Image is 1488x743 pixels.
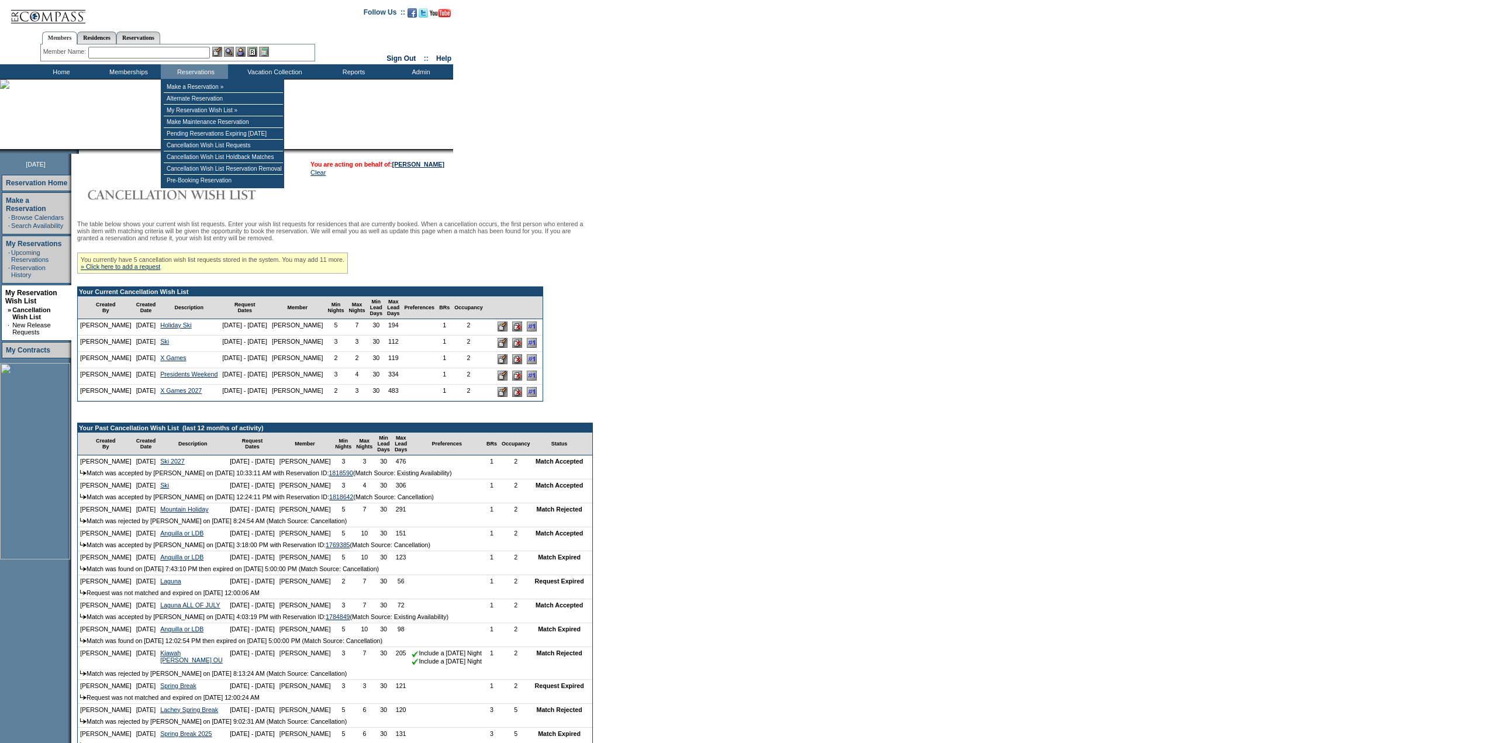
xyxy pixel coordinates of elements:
[270,352,326,368] td: [PERSON_NAME]
[164,175,283,186] td: Pre-Booking Reservation
[499,575,533,587] td: 2
[368,319,385,336] td: 30
[80,614,87,619] img: arrow.gif
[333,433,354,455] td: Min Nights
[498,371,507,381] input: Edit this Request
[134,479,158,491] td: [DATE]
[230,506,275,513] nobr: [DATE] - [DATE]
[392,455,410,467] td: 476
[78,423,592,433] td: Your Past Cancellation Wish List (last 12 months of activity)
[385,368,402,385] td: 334
[277,680,333,692] td: [PERSON_NAME]
[80,494,87,499] img: arrow.gif
[134,575,158,587] td: [DATE]
[78,503,134,515] td: [PERSON_NAME]
[78,668,592,680] td: Match was rejected by [PERSON_NAME] on [DATE] 8:13:24 AM (Match Source: Cancellation)
[538,554,581,561] nobr: Match Expired
[160,578,181,585] a: Laguna
[375,599,392,611] td: 30
[160,387,202,394] a: X Games 2027
[78,575,134,587] td: [PERSON_NAME]
[452,385,485,401] td: 2
[333,647,354,667] td: 3
[437,385,452,401] td: 1
[134,319,158,336] td: [DATE]
[368,336,385,352] td: 30
[484,623,499,635] td: 1
[326,296,347,319] td: Min Nights
[78,563,592,575] td: Match was found on [DATE] 7:43:10 PM then expired on [DATE] 5:00:00 PM (Match Source: Cancellation)
[78,433,134,455] td: Created By
[392,503,410,515] td: 291
[277,647,333,667] td: [PERSON_NAME]
[333,599,354,611] td: 3
[80,470,87,475] img: arrow.gif
[333,575,354,587] td: 2
[375,455,392,467] td: 30
[277,433,333,455] td: Member
[270,385,326,401] td: [PERSON_NAME]
[11,214,64,221] a: Browse Calendars
[134,352,158,368] td: [DATE]
[499,479,533,491] td: 2
[333,455,354,467] td: 3
[499,623,533,635] td: 2
[326,368,347,385] td: 3
[499,647,533,667] td: 2
[437,296,452,319] td: BRs
[452,296,485,319] td: Occupancy
[26,64,94,79] td: Home
[385,336,402,352] td: 112
[368,385,385,401] td: 30
[212,47,222,57] img: b_edit.gif
[527,322,537,331] input: Adjust this request's line position to #1
[484,599,499,611] td: 1
[80,694,87,700] img: arrow.gif
[8,306,11,313] b: »
[329,469,353,476] a: 1818590
[277,503,333,515] td: [PERSON_NAME]
[80,542,87,547] img: arrow.gif
[42,32,78,44] a: Members
[375,623,392,635] td: 30
[230,530,275,537] nobr: [DATE] - [DATE]
[247,47,257,57] img: Reservations
[392,599,410,611] td: 72
[512,322,522,331] input: Delete this Request
[134,599,158,611] td: [DATE]
[484,527,499,539] td: 1
[160,354,186,361] a: X Games
[160,706,218,713] a: Lachey Spring Break
[78,539,592,551] td: Match was accepted by [PERSON_NAME] on [DATE] 3:18:00 PM with Reservation ID: (Match Source: Canc...
[354,527,375,539] td: 10
[386,64,453,79] td: Admin
[160,602,220,609] a: Laguna ALL OF JULY
[78,527,134,539] td: [PERSON_NAME]
[164,81,283,93] td: Make a Reservation »
[164,151,283,163] td: Cancellation Wish List Holdback Matches
[78,635,592,647] td: Match was found on [DATE] 12:02:54 PM then expired on [DATE] 5:00:00 PM (Match Source: Cancellation)
[220,296,270,319] td: Request Dates
[368,368,385,385] td: 30
[270,319,326,336] td: [PERSON_NAME]
[270,296,326,319] td: Member
[78,352,134,368] td: [PERSON_NAME]
[78,385,134,401] td: [PERSON_NAME]
[78,611,592,623] td: Match was accepted by [PERSON_NAME] on [DATE] 4:03:19 PM with Reservation ID: (Match Source: Exis...
[375,479,392,491] td: 30
[160,371,217,378] a: Presidents Weekend
[452,368,485,385] td: 2
[78,491,592,503] td: Match was accepted by [PERSON_NAME] on [DATE] 12:24:11 PM with Reservation ID: (Match Source: Can...
[78,599,134,611] td: [PERSON_NAME]
[392,161,444,168] a: [PERSON_NAME]
[375,527,392,539] td: 30
[392,575,410,587] td: 56
[11,222,63,229] a: Search Availability
[498,354,507,364] input: Edit this Request
[78,336,134,352] td: [PERSON_NAME]
[333,623,354,635] td: 5
[527,387,537,397] input: Adjust this request's line position to #1
[230,554,275,561] nobr: [DATE] - [DATE]
[134,433,158,455] td: Created Date
[408,8,417,18] img: Become our fan on Facebook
